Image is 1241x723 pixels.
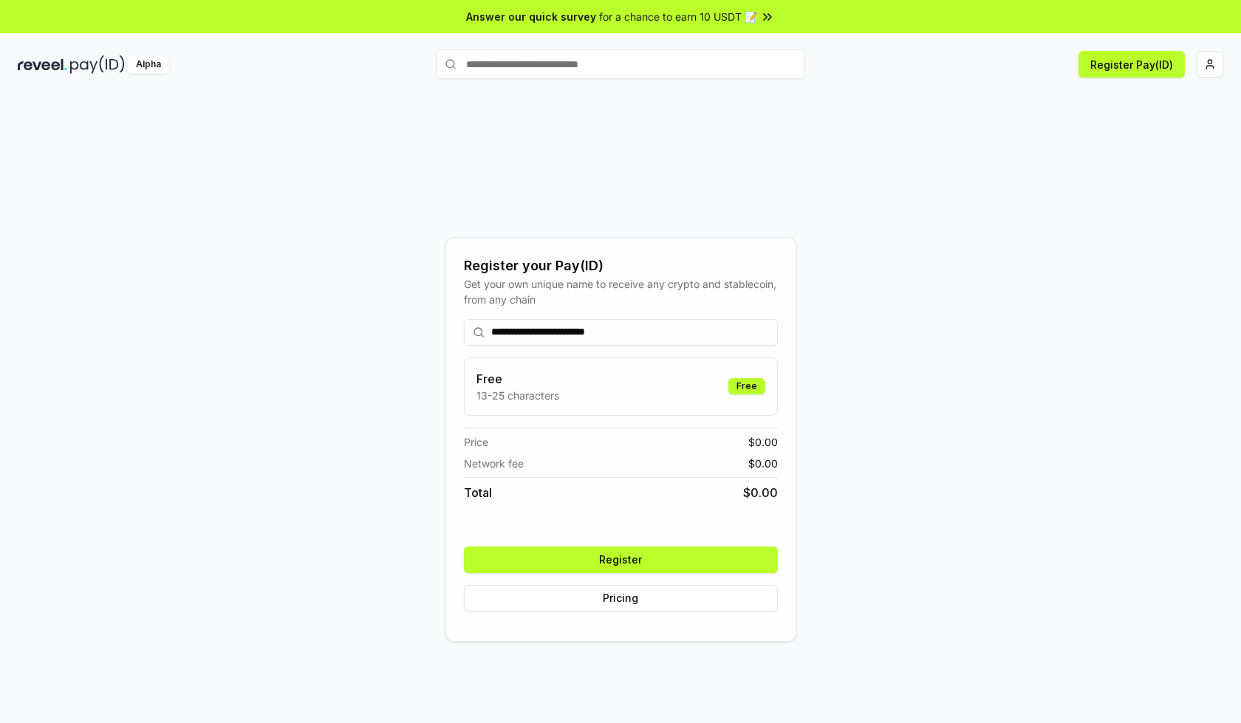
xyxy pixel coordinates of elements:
p: 13-25 characters [476,388,559,403]
span: $ 0.00 [748,456,778,471]
button: Register Pay(ID) [1078,51,1185,78]
img: pay_id [70,55,125,74]
span: Network fee [464,456,524,471]
div: Register your Pay(ID) [464,256,778,276]
div: Free [728,378,765,394]
img: reveel_dark [18,55,67,74]
span: $ 0.00 [743,484,778,501]
div: Get your own unique name to receive any crypto and stablecoin, from any chain [464,276,778,307]
span: Total [464,484,492,501]
span: Price [464,434,488,450]
span: for a chance to earn 10 USDT 📝 [599,9,757,24]
button: Pricing [464,585,778,611]
span: Answer our quick survey [466,9,596,24]
div: Alpha [128,55,169,74]
span: $ 0.00 [748,434,778,450]
h3: Free [476,370,559,388]
button: Register [464,546,778,573]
